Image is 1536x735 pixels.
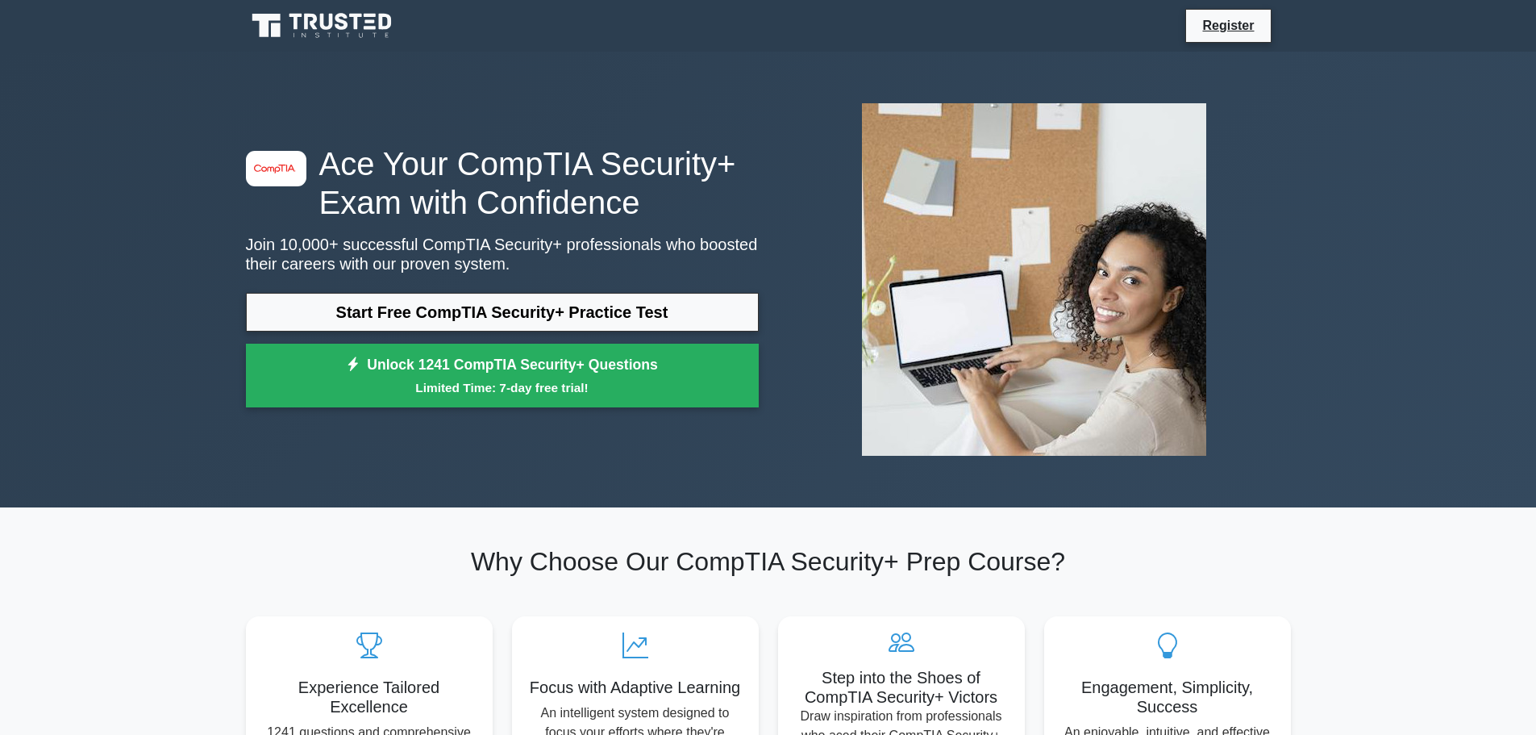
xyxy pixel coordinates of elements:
h5: Experience Tailored Excellence [259,678,480,716]
h2: Why Choose Our CompTIA Security+ Prep Course? [246,546,1291,577]
h1: Ace Your CompTIA Security+ Exam with Confidence [246,144,759,222]
a: Start Free CompTIA Security+ Practice Test [246,293,759,332]
h5: Step into the Shoes of CompTIA Security+ Victors [791,668,1012,707]
p: Join 10,000+ successful CompTIA Security+ professionals who boosted their careers with our proven... [246,235,759,274]
a: Unlock 1241 CompTIA Security+ QuestionsLimited Time: 7-day free trial! [246,344,759,408]
small: Limited Time: 7-day free trial! [266,378,739,397]
h5: Engagement, Simplicity, Success [1057,678,1278,716]
a: Register [1193,15,1263,35]
h5: Focus with Adaptive Learning [525,678,746,697]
